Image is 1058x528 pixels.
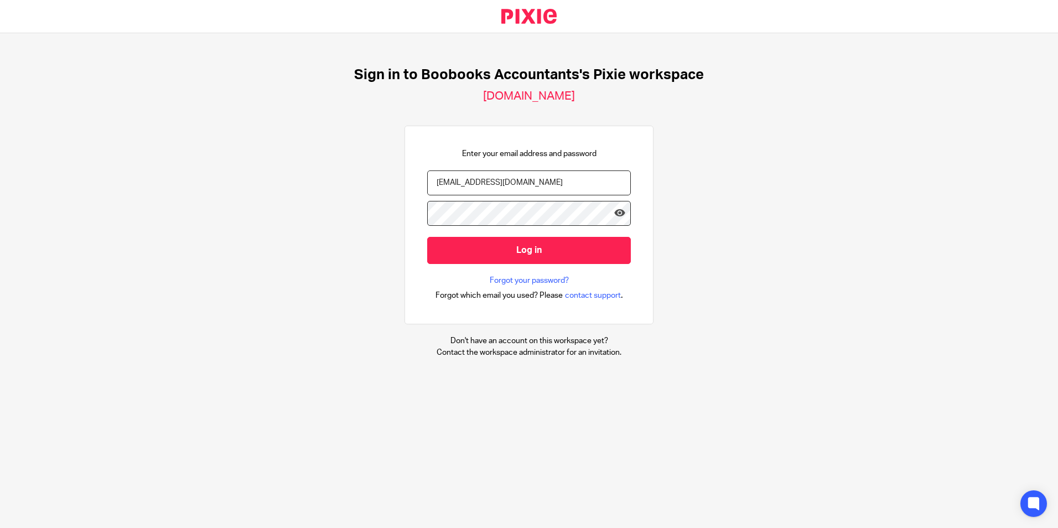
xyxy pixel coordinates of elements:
div: . [435,289,623,302]
p: Don't have an account on this workspace yet? [437,335,621,346]
h1: Sign in to Boobooks Accountants's Pixie workspace [354,66,704,84]
input: name@example.com [427,170,631,195]
a: Forgot your password? [490,275,569,286]
input: Log in [427,237,631,264]
p: Contact the workspace administrator for an invitation. [437,347,621,358]
span: Forgot which email you used? Please [435,290,563,301]
span: contact support [565,290,621,301]
h2: [DOMAIN_NAME] [483,89,575,103]
p: Enter your email address and password [462,148,597,159]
